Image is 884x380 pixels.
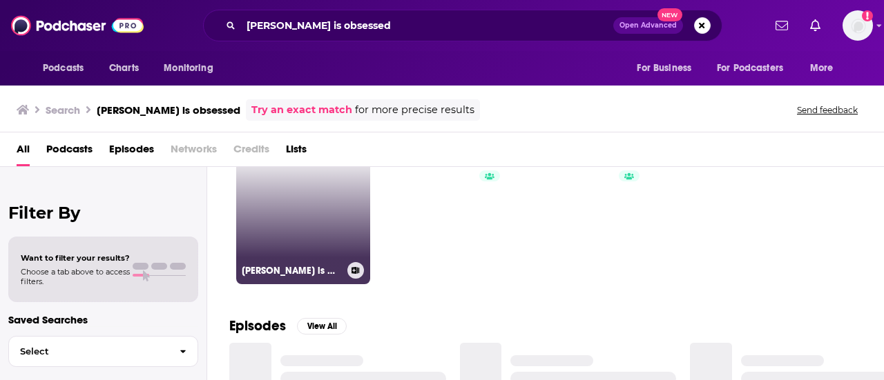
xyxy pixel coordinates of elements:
[229,317,347,334] a: EpisodesView All
[242,265,342,277] h3: [PERSON_NAME] is Obsessed
[286,138,307,166] a: Lists
[619,156,640,167] a: 52
[241,14,613,37] input: Search podcasts, credits, & more...
[154,55,231,81] button: open menu
[9,347,169,356] span: Select
[164,59,213,78] span: Monitoring
[800,55,851,81] button: open menu
[109,138,154,166] a: Episodes
[17,138,30,166] a: All
[203,10,722,41] div: Search podcasts, credits, & more...
[100,55,147,81] a: Charts
[479,156,500,167] a: 58
[229,317,286,334] h2: Episodes
[8,203,198,223] h2: Filter By
[297,318,347,334] button: View All
[708,55,803,81] button: open menu
[21,267,130,286] span: Choose a tab above to access filters.
[8,336,198,367] button: Select
[251,102,352,118] a: Try an exact match
[97,103,240,117] h3: [PERSON_NAME] is obsessed
[109,59,139,78] span: Charts
[843,10,873,41] span: Logged in as mdekoning
[717,59,783,78] span: For Podcasters
[843,10,873,41] button: Show profile menu
[843,10,873,41] img: User Profile
[171,138,217,166] span: Networks
[46,138,93,166] a: Podcasts
[805,14,826,37] a: Show notifications dropdown
[619,22,677,29] span: Open Advanced
[11,12,144,39] img: Podchaser - Follow, Share and Rate Podcasts
[862,10,873,21] svg: Add a profile image
[637,59,691,78] span: For Business
[376,150,510,284] a: 58
[46,103,80,117] h3: Search
[8,313,198,326] p: Saved Searches
[810,59,834,78] span: More
[233,138,269,166] span: Credits
[613,17,683,34] button: Open AdvancedNew
[793,104,862,116] button: Send feedback
[21,253,130,263] span: Want to filter your results?
[657,8,682,21] span: New
[236,150,370,284] a: [PERSON_NAME] is Obsessed
[627,55,709,81] button: open menu
[770,14,794,37] a: Show notifications dropdown
[33,55,102,81] button: open menu
[43,59,84,78] span: Podcasts
[355,102,474,118] span: for more precise results
[515,150,648,284] a: 52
